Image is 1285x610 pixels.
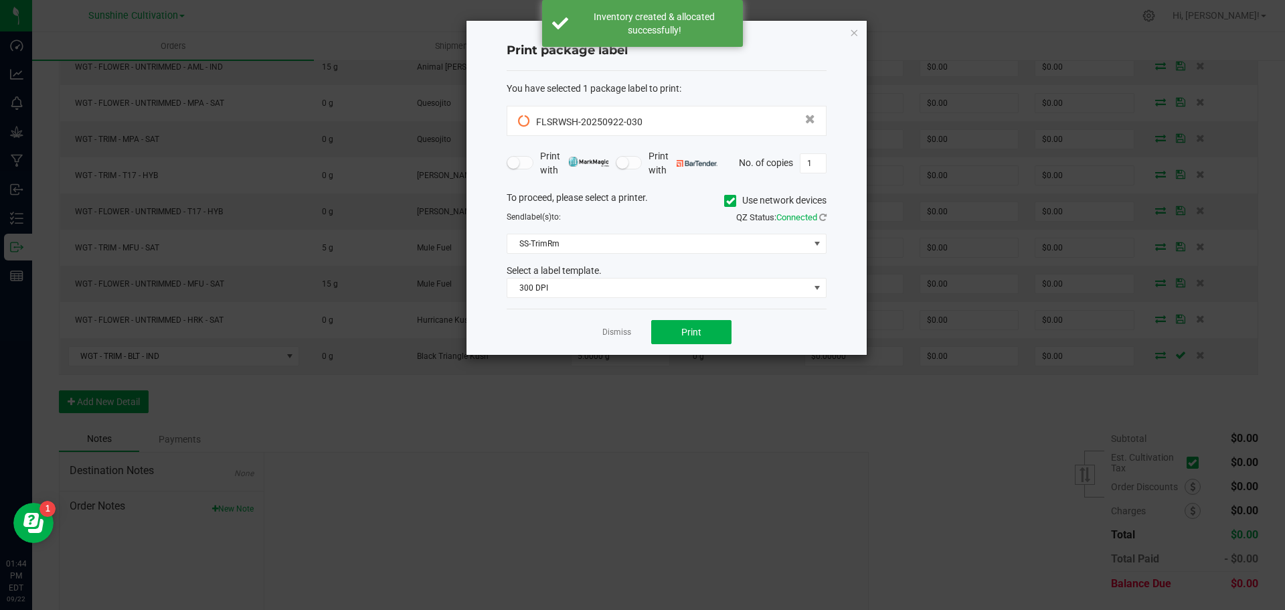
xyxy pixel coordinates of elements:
[13,503,54,543] iframe: Resource center
[497,264,837,278] div: Select a label template.
[651,320,732,344] button: Print
[724,194,827,208] label: Use network devices
[776,212,817,222] span: Connected
[518,114,533,128] span: Pending Sync
[602,327,631,338] a: Dismiss
[507,82,827,96] div: :
[576,10,733,37] div: Inventory created & allocated successfully!
[677,160,717,167] img: bartender.png
[681,327,701,337] span: Print
[507,42,827,60] h4: Print package label
[39,501,56,517] iframe: Resource center unread badge
[525,212,551,222] span: label(s)
[497,191,837,211] div: To proceed, please select a printer.
[568,157,609,167] img: mark_magic_cybra.png
[507,279,809,297] span: 300 DPI
[736,212,827,222] span: QZ Status:
[507,83,679,94] span: You have selected 1 package label to print
[507,212,561,222] span: Send to:
[540,149,609,177] span: Print with
[536,117,642,127] span: FLSRWSH-20250922-030
[739,157,793,167] span: No. of copies
[649,149,717,177] span: Print with
[507,234,809,253] span: SS-TrimRm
